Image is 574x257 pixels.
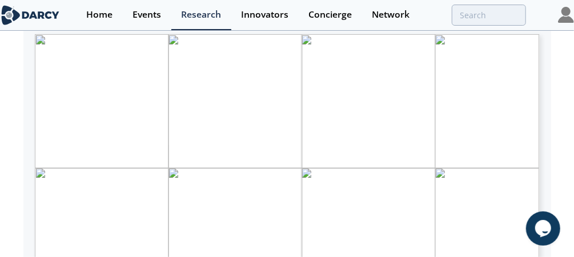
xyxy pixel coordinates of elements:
[181,10,221,19] div: Research
[452,5,526,26] input: Advanced Search
[241,10,288,19] div: Innovators
[133,10,161,19] div: Events
[308,10,352,19] div: Concierge
[526,211,563,246] iframe: chat widget
[372,10,410,19] div: Network
[558,7,574,23] img: Profile
[86,10,113,19] div: Home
